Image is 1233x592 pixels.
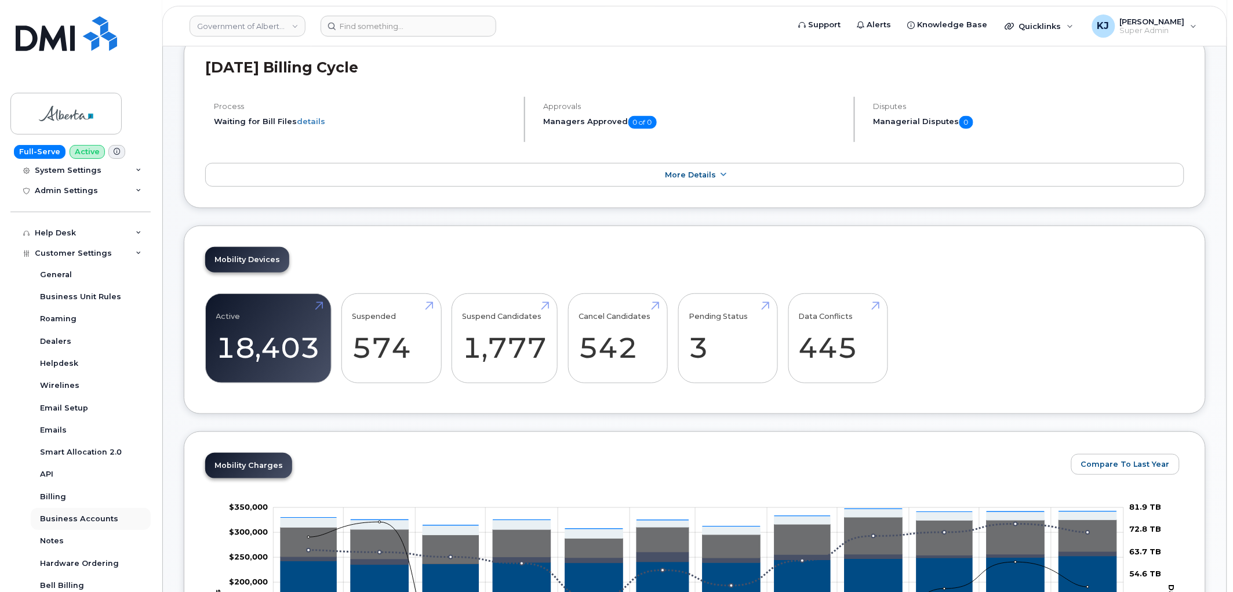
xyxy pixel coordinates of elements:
[791,13,849,37] a: Support
[321,16,496,37] input: Find something...
[918,19,988,31] span: Knowledge Base
[799,300,877,377] a: Data Conflicts 445
[1130,524,1162,533] tspan: 72.8 TB
[281,517,1116,564] g: Data
[544,116,844,129] h5: Managers Approved
[1084,14,1205,38] div: Kobe Justice
[463,300,547,377] a: Suspend Candidates 1,777
[874,102,1184,111] h4: Disputes
[352,300,431,377] a: Suspended 574
[1120,17,1185,26] span: [PERSON_NAME]
[1130,569,1162,578] tspan: 54.6 TB
[628,116,657,129] span: 0 of 0
[214,116,514,127] li: Waiting for Bill Files
[205,453,292,478] a: Mobility Charges
[1120,26,1185,35] span: Super Admin
[544,102,844,111] h4: Approvals
[205,59,1184,76] h2: [DATE] Billing Cycle
[1081,459,1170,470] span: Compare To Last Year
[229,527,268,536] g: $0
[997,14,1082,38] div: Quicklinks
[229,577,268,586] g: $0
[229,552,268,561] g: $0
[579,300,657,377] a: Cancel Candidates 542
[281,551,1116,564] g: Roaming
[867,19,892,31] span: Alerts
[689,300,767,377] a: Pending Status 3
[229,502,268,511] g: $0
[900,13,996,37] a: Knowledge Base
[297,117,325,126] a: details
[1130,547,1162,556] tspan: 63.7 TB
[229,527,268,536] tspan: $300,000
[849,13,900,37] a: Alerts
[281,509,1116,538] g: Features
[229,502,268,511] tspan: $350,000
[665,170,716,179] span: More Details
[229,552,268,561] tspan: $250,000
[190,16,305,37] a: Government of Alberta (GOA)
[959,116,973,129] span: 0
[874,116,1184,129] h5: Managerial Disputes
[809,19,841,31] span: Support
[229,577,268,586] tspan: $200,000
[214,102,514,111] h4: Process
[1019,21,1061,31] span: Quicklinks
[216,300,321,377] a: Active 18,403
[1071,454,1180,475] button: Compare To Last Year
[1097,19,1110,33] span: KJ
[1130,502,1162,511] tspan: 81.9 TB
[205,247,289,273] a: Mobility Devices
